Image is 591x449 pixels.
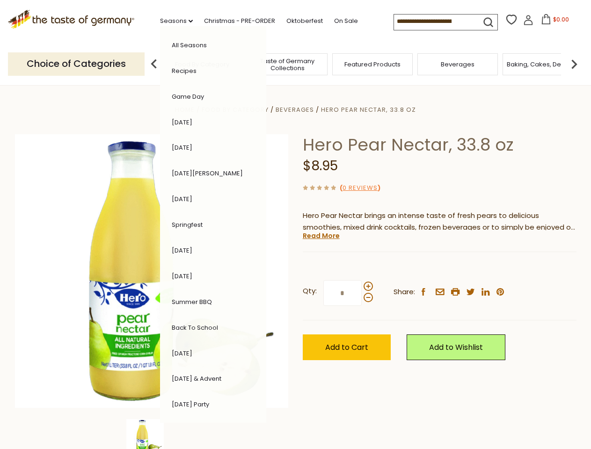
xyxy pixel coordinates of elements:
a: Springfest [172,220,203,229]
input: Qty: [323,280,362,306]
strong: Qty: [303,285,317,297]
a: [DATE] [172,246,192,255]
a: Recipes [172,66,197,75]
a: All Seasons [172,41,207,50]
a: Featured Products [344,61,401,68]
a: Hero Pear Nectar, 33.8 oz [321,105,416,114]
a: Add to Wishlist [407,334,505,360]
a: [DATE] Party [172,400,209,409]
a: On Sale [334,16,358,26]
a: Christmas - PRE-ORDER [204,16,275,26]
a: [DATE] [172,349,192,358]
a: Seasons [160,16,193,26]
span: Share: [394,286,415,298]
a: Beverages [276,105,314,114]
p: Hero Pear Nectar brings an intense taste of fresh pears to delicious smoothies, mixed drink cockt... [303,210,576,233]
a: [DATE] [172,118,192,127]
img: previous arrow [145,55,163,73]
a: Oktoberfest [286,16,323,26]
a: Game Day [172,92,204,101]
span: $0.00 [553,15,569,23]
a: [DATE] [172,272,192,281]
p: Choice of Categories [8,52,145,75]
a: Baking, Cakes, Desserts [507,61,579,68]
img: Hero Pear Nectar, 33.8 oz [15,134,289,408]
a: [DATE][PERSON_NAME] [172,169,243,178]
span: ( ) [340,183,380,192]
a: 0 Reviews [343,183,378,193]
button: $0.00 [535,14,575,28]
a: Beverages [441,61,474,68]
a: Read More [303,231,340,240]
img: next arrow [565,55,584,73]
a: Back to School [172,323,218,332]
h1: Hero Pear Nectar, 33.8 oz [303,134,576,155]
a: Summer BBQ [172,297,212,306]
a: [DATE] [172,195,192,203]
a: [DATE] [172,143,192,152]
span: $8.95 [303,157,338,175]
span: Add to Cart [325,342,368,353]
a: [DATE] & Advent [172,374,221,383]
button: Add to Cart [303,334,391,360]
a: Taste of Germany Collections [250,58,325,72]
